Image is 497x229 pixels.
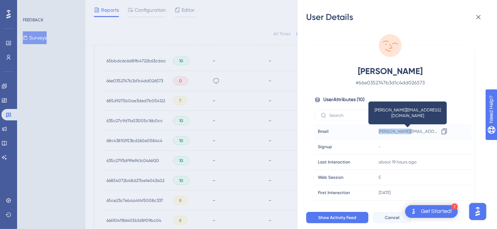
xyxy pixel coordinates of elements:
[405,205,458,218] div: Open Get Started! checklist, remaining modules: 1
[379,205,391,211] span: pt-BR
[329,113,387,118] input: Search
[318,175,344,180] span: Web Session
[451,203,458,210] div: 1
[467,201,488,222] iframe: UserGuiding AI Assistant Launcher
[318,190,350,196] span: First Interaction
[421,208,452,215] div: Get Started!
[318,159,350,165] span: Last Interaction
[318,129,329,134] span: Email
[328,66,453,77] span: [PERSON_NAME]
[373,212,412,223] button: Cancel
[17,2,45,10] span: Need Help?
[318,144,332,150] span: Signup
[306,11,488,23] div: User Details
[318,205,339,211] span: Language
[306,212,368,223] button: Show Activity Feed
[318,215,356,220] span: Show Activity Feed
[379,175,381,180] span: 5
[328,78,453,87] span: # 66e0352747b3d1c4dd026573
[385,215,399,220] span: Cancel
[409,207,418,216] img: launcher-image-alternative-text
[379,144,381,150] span: -
[379,129,439,134] span: [PERSON_NAME][EMAIL_ADDRESS][DOMAIN_NAME]
[379,190,391,195] time: [DATE]
[379,160,417,165] time: about 19 hours ago
[323,95,365,104] span: User Attributes ( 10 )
